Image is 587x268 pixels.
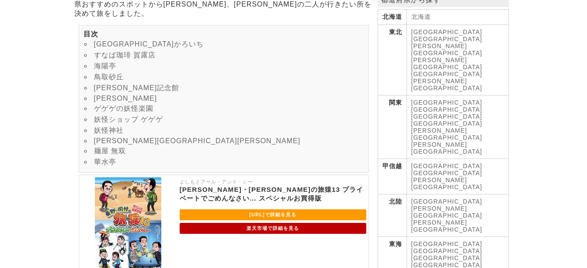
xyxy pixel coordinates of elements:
[411,99,483,106] a: [GEOGRAPHIC_DATA]
[411,254,483,261] a: [GEOGRAPHIC_DATA]
[378,25,406,95] th: 東北
[411,28,483,35] a: [GEOGRAPHIC_DATA]
[94,147,126,155] a: 麺屋 無双
[411,42,483,56] a: [PERSON_NAME][GEOGRAPHIC_DATA]
[411,56,483,71] a: [PERSON_NAME][GEOGRAPHIC_DATA]
[411,240,483,247] a: [GEOGRAPHIC_DATA]
[411,169,483,176] a: [GEOGRAPHIC_DATA]
[411,141,467,148] a: [PERSON_NAME]
[94,40,204,48] a: [GEOGRAPHIC_DATA]かろいち
[411,148,483,155] a: [GEOGRAPHIC_DATA]
[411,127,483,141] a: [PERSON_NAME][GEOGRAPHIC_DATA]
[94,127,124,134] a: 妖怪神社
[94,73,124,81] a: 鳥取砂丘
[411,219,483,233] a: [PERSON_NAME][GEOGRAPHIC_DATA]
[378,10,406,25] th: 北海道
[411,78,483,92] a: [PERSON_NAME][GEOGRAPHIC_DATA]
[411,120,483,127] a: [GEOGRAPHIC_DATA]
[94,158,116,166] a: 華水亭
[411,13,431,20] a: 北海道
[411,113,483,120] a: [GEOGRAPHIC_DATA]
[411,106,483,113] a: [GEOGRAPHIC_DATA]
[411,71,483,78] a: [GEOGRAPHIC_DATA]
[411,198,483,205] a: [GEOGRAPHIC_DATA]
[411,176,483,190] a: [PERSON_NAME][GEOGRAPHIC_DATA]
[411,162,483,169] a: [GEOGRAPHIC_DATA]
[180,209,366,220] a: [URL]で詳細を見る
[94,116,163,123] a: 妖怪ショップ ゲゲゲ
[94,62,116,70] a: 海陽亭
[94,137,301,145] a: [PERSON_NAME][GEOGRAPHIC_DATA][PERSON_NAME]
[180,185,366,203] p: [PERSON_NAME]・[PERSON_NAME]の旅猿13 プライベートでごめんなさい… スペシャルお買得版
[378,194,406,237] th: 北陸
[180,223,366,234] a: 楽天市場で詳細を見る
[411,247,483,254] a: [GEOGRAPHIC_DATA]
[94,95,157,102] a: [PERSON_NAME]
[94,84,180,92] a: [PERSON_NAME]記念館
[411,205,483,219] a: [PERSON_NAME][GEOGRAPHIC_DATA]
[94,51,156,59] a: すなば珈琲 賀露店
[378,159,406,194] th: 甲信越
[94,105,153,112] a: ゲゲゲの妖怪楽園
[411,35,483,42] a: [GEOGRAPHIC_DATA]
[180,177,366,185] p: よしもとアール・アンド・シー
[378,95,406,159] th: 関東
